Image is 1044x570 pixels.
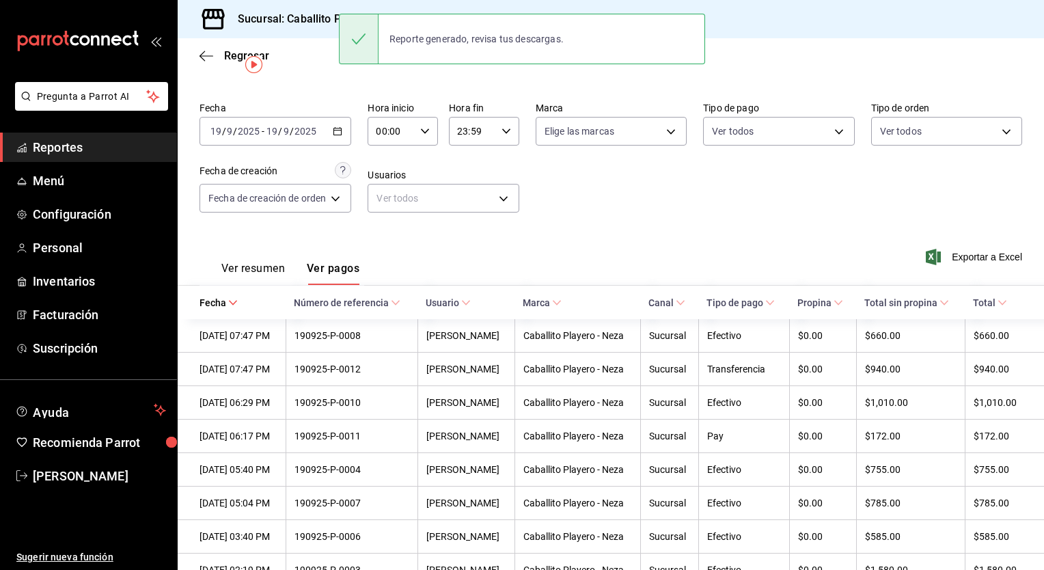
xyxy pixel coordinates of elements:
span: [PERSON_NAME] [33,467,166,485]
span: Reportes [33,138,166,157]
label: Tipo de orden [871,103,1022,113]
div: [PERSON_NAME] [426,397,506,408]
span: Suscripción [33,339,166,357]
div: [DATE] 05:04 PM [200,498,277,508]
div: $0.00 [798,498,848,508]
span: / [222,126,226,137]
div: Caballito Playero - Neza [523,498,633,508]
div: $755.00 [865,464,957,475]
div: [PERSON_NAME] [426,364,506,375]
label: Tipo de pago [703,103,854,113]
a: Pregunta a Parrot AI [10,99,168,113]
div: Efectivo [707,531,781,542]
label: Hora fin [449,103,519,113]
label: Fecha [200,103,351,113]
span: Inventarios [33,272,166,290]
label: Usuarios [368,170,519,180]
div: Sucursal [649,431,690,442]
div: $660.00 [974,330,1022,341]
div: Caballito Playero - Neza [523,330,633,341]
div: Caballito Playero - Neza [523,431,633,442]
div: $172.00 [865,431,957,442]
span: Total sin propina [864,297,949,308]
div: Efectivo [707,397,781,408]
div: Transferencia [707,364,781,375]
div: Ver todos [368,184,519,213]
div: 190925-P-0006 [294,531,409,542]
div: $785.00 [974,498,1022,508]
span: Personal [33,239,166,257]
div: 190925-P-0010 [294,397,409,408]
div: Caballito Playero - Neza [523,364,633,375]
input: -- [283,126,290,137]
div: $585.00 [974,531,1022,542]
div: Sucursal [649,531,690,542]
div: Caballito Playero - Neza [523,464,633,475]
span: Propina [797,297,843,308]
span: Pregunta a Parrot AI [37,90,147,104]
div: [DATE] 03:40 PM [200,531,277,542]
span: / [290,126,294,137]
div: [PERSON_NAME] [426,431,506,442]
div: [PERSON_NAME] [426,531,506,542]
span: Recomienda Parrot [33,433,166,452]
div: 190925-P-0011 [294,431,409,442]
div: Sucursal [649,397,690,408]
button: Regresar [200,49,269,62]
span: / [233,126,237,137]
span: Total [973,297,1007,308]
span: Elige las marcas [545,124,614,138]
span: Número de referencia [294,297,400,308]
button: Exportar a Excel [929,249,1022,265]
div: Efectivo [707,330,781,341]
span: - [262,126,264,137]
div: $755.00 [974,464,1022,475]
span: Regresar [224,49,269,62]
span: Usuario [426,297,471,308]
div: 190925-P-0007 [294,498,409,508]
span: Ver todos [880,124,922,138]
label: Hora inicio [368,103,438,113]
div: Sucursal [649,330,690,341]
img: Tooltip marker [245,56,262,73]
div: [DATE] 05:40 PM [200,464,277,475]
span: Facturación [33,306,166,324]
div: [DATE] 06:29 PM [200,397,277,408]
div: Reporte generado, revisa tus descargas. [379,24,575,54]
div: Sucursal [649,498,690,508]
input: -- [226,126,233,137]
span: Fecha de creación de orden [208,191,326,205]
input: -- [266,126,278,137]
div: 190925-P-0012 [294,364,409,375]
span: / [278,126,282,137]
div: navigation tabs [221,262,359,285]
div: Efectivo [707,498,781,508]
div: [PERSON_NAME] [426,498,506,508]
div: [DATE] 06:17 PM [200,431,277,442]
div: $0.00 [798,531,848,542]
div: [DATE] 07:47 PM [200,330,277,341]
div: $0.00 [798,431,848,442]
input: -- [210,126,222,137]
div: Caballito Playero - Neza [523,531,633,542]
span: Sugerir nueva función [16,550,166,565]
button: Ver pagos [307,262,359,285]
div: $0.00 [798,364,848,375]
span: Tipo de pago [706,297,775,308]
div: $660.00 [865,330,957,341]
div: Pay [707,431,781,442]
div: [PERSON_NAME] [426,330,506,341]
button: Ver resumen [221,262,285,285]
input: ---- [294,126,317,137]
div: $585.00 [865,531,957,542]
div: $0.00 [798,397,848,408]
div: Sucursal [649,464,690,475]
div: Caballito Playero - Neza [523,397,633,408]
span: Canal [648,297,685,308]
div: $0.00 [798,464,848,475]
span: Configuración [33,205,166,223]
div: [PERSON_NAME] [426,464,506,475]
div: $1,010.00 [974,397,1022,408]
button: open_drawer_menu [150,36,161,46]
